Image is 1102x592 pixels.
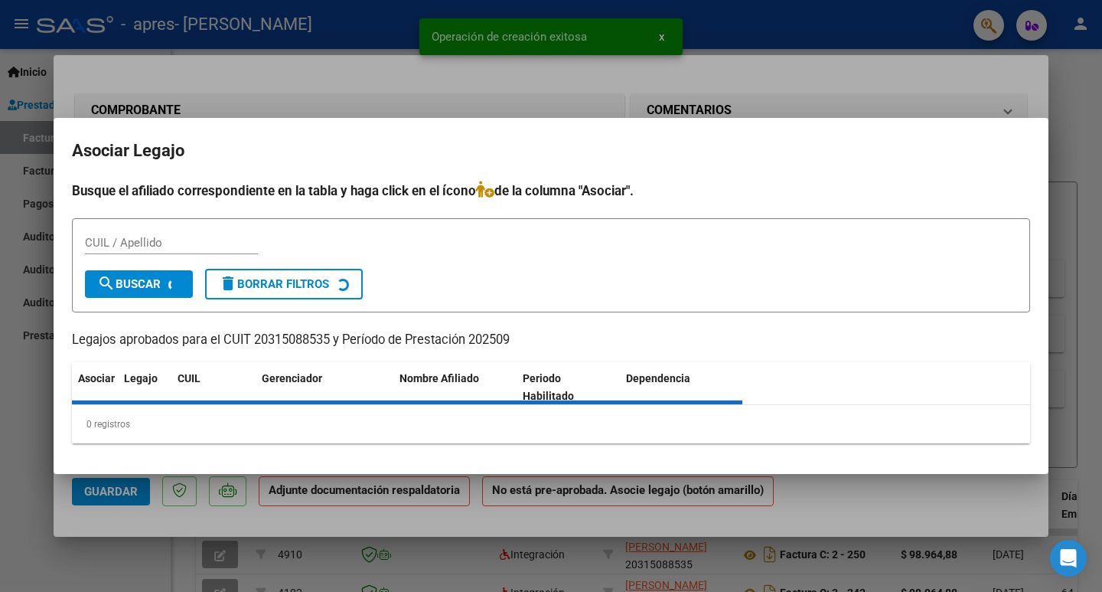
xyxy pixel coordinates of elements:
[85,270,193,298] button: Buscar
[620,362,743,413] datatable-header-cell: Dependencia
[393,362,517,413] datatable-header-cell: Nombre Afiliado
[178,372,201,384] span: CUIL
[72,405,1030,443] div: 0 registros
[517,362,620,413] datatable-header-cell: Periodo Habilitado
[171,362,256,413] datatable-header-cell: CUIL
[262,372,322,384] span: Gerenciador
[72,136,1030,165] h2: Asociar Legajo
[256,362,393,413] datatable-header-cell: Gerenciador
[205,269,363,299] button: Borrar Filtros
[72,331,1030,350] p: Legajos aprobados para el CUIT 20315088535 y Período de Prestación 202509
[97,274,116,293] mat-icon: search
[219,277,329,291] span: Borrar Filtros
[97,277,161,291] span: Buscar
[72,362,118,413] datatable-header-cell: Asociar
[124,372,158,384] span: Legajo
[523,372,574,402] span: Periodo Habilitado
[72,181,1030,201] h4: Busque el afiliado correspondiente en la tabla y haga click en el ícono de la columna "Asociar".
[78,372,115,384] span: Asociar
[1050,540,1087,577] div: Open Intercom Messenger
[118,362,171,413] datatable-header-cell: Legajo
[626,372,690,384] span: Dependencia
[219,274,237,293] mat-icon: delete
[399,372,479,384] span: Nombre Afiliado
